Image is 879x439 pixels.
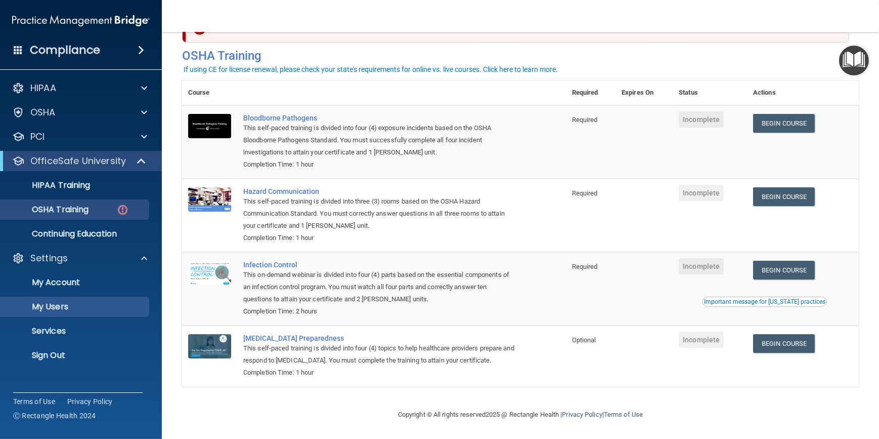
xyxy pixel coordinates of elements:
a: Bloodborne Pathogens [243,114,515,122]
a: Begin Course [753,334,815,353]
div: Important message for [US_STATE] practices [704,299,825,305]
span: Optional [572,336,596,344]
span: Incomplete [679,185,724,201]
div: If using CE for license renewal, please check your state's requirements for online vs. live cours... [184,66,558,73]
h4: OSHA Training [182,49,859,63]
p: My Users [7,302,145,312]
button: Open Resource Center [839,46,869,75]
a: Settings [12,252,147,264]
div: Completion Time: 1 hour [243,367,515,379]
button: Read this if you are a dental practitioner in the state of CA [702,297,827,307]
img: PMB logo [12,11,150,31]
div: This on-demand webinar is divided into four (4) parts based on the essential components of an inf... [243,269,515,305]
p: My Account [7,277,145,288]
a: Begin Course [753,187,815,206]
img: danger-circle.6113f641.png [116,204,129,216]
a: [MEDICAL_DATA] Preparedness [243,334,515,342]
p: OfficeSafe University [30,155,126,167]
p: OSHA Training [7,205,89,215]
span: Incomplete [679,258,724,274]
p: Continuing Education [7,229,145,239]
div: Copyright © All rights reserved 2025 @ Rectangle Health | | [336,398,705,431]
th: Status [673,81,747,105]
div: Completion Time: 1 hour [243,158,515,171]
a: Begin Course [753,114,815,133]
h4: Compliance [30,43,100,57]
span: Required [572,189,598,197]
div: Completion Time: 1 hour [243,232,515,244]
div: This self-paced training is divided into four (4) topics to help healthcare providers prepare and... [243,342,515,367]
p: Services [7,326,145,336]
th: Course [182,81,237,105]
p: OSHA [30,106,56,118]
th: Expires On [616,81,673,105]
span: Incomplete [679,332,724,348]
p: HIPAA Training [7,180,90,190]
span: Required [572,116,598,124]
button: If using CE for license renewal, please check your state's requirements for online vs. live cours... [182,64,559,74]
a: Hazard Communication [243,187,515,195]
a: Privacy Policy [562,411,602,418]
a: PCI [12,131,147,143]
div: This self-paced training is divided into four (4) exposure incidents based on the OSHA Bloodborne... [243,122,515,158]
th: Actions [747,81,859,105]
p: Settings [30,252,68,264]
p: Sign Out [7,350,145,361]
a: Terms of Use [604,411,643,418]
span: Required [572,263,598,270]
p: PCI [30,131,45,143]
div: Completion Time: 2 hours [243,305,515,317]
a: OfficeSafe University [12,155,147,167]
span: Ⓒ Rectangle Health 2024 [13,411,96,421]
div: This self-paced training is divided into three (3) rooms based on the OSHA Hazard Communication S... [243,195,515,232]
span: Incomplete [679,111,724,128]
a: HIPAA [12,82,147,94]
a: Privacy Policy [67,396,113,407]
th: Required [566,81,616,105]
a: Infection Control [243,261,515,269]
a: OSHA [12,106,147,118]
p: HIPAA [30,82,56,94]
a: Begin Course [753,261,815,280]
a: Terms of Use [13,396,55,407]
